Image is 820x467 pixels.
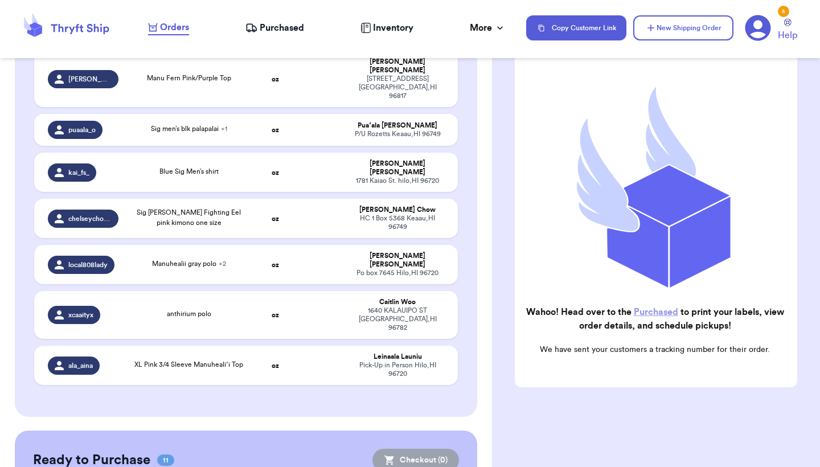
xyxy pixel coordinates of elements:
[221,125,227,132] span: + 1
[351,353,444,361] div: Leinaala Launiu
[351,159,444,177] div: [PERSON_NAME] [PERSON_NAME]
[351,214,444,231] div: HC 1 Box 5368 Keaau , HI 96749
[148,21,189,35] a: Orders
[245,21,304,35] a: Purchased
[351,269,444,277] div: Po box 7645 Hilo , HI 96720
[272,126,279,133] strong: oz
[167,310,211,317] span: anthirium polo
[160,21,189,34] span: Orders
[351,121,444,130] div: Puaʻala [PERSON_NAME]
[147,75,231,81] span: Manu Fern Pink/Purple Top
[68,214,112,223] span: chelseychowchow
[272,76,279,83] strong: oz
[219,260,226,267] span: + 2
[351,130,444,138] div: P/U Rozetts Keaau , HI 96749
[524,344,786,355] p: We have sent your customers a tracking number for their order.
[470,21,506,35] div: More
[351,306,444,332] div: 1640 KALAUIPO ST [GEOGRAPHIC_DATA] , HI 96782
[68,168,89,177] span: kai_fs_
[351,75,444,100] div: [STREET_ADDRESS] [GEOGRAPHIC_DATA] , HI 96817
[778,28,797,42] span: Help
[137,209,241,226] span: Sig [PERSON_NAME] Fighting Eel pink kimono one size
[778,19,797,42] a: Help
[360,21,413,35] a: Inventory
[151,125,227,132] span: Sig men’s blk palapalai
[260,21,304,35] span: Purchased
[373,21,413,35] span: Inventory
[351,206,444,214] div: [PERSON_NAME] Chow
[152,260,226,267] span: Manuhealii gray polo
[524,305,786,333] h2: Wahoo! Head over to the to print your labels, view order details, and schedule pickups!
[68,361,93,370] span: ala_aina
[272,261,279,268] strong: oz
[68,75,112,84] span: [PERSON_NAME].nakinilehua
[778,6,789,17] div: 5
[351,58,444,75] div: [PERSON_NAME] [PERSON_NAME]
[68,310,93,319] span: xcaaityx
[351,177,444,185] div: 1781 Kaiao St. hilo , HI 96720
[272,312,279,318] strong: oz
[634,308,678,317] a: Purchased
[351,252,444,269] div: [PERSON_NAME] [PERSON_NAME]
[351,298,444,306] div: Caitlin Woo
[272,169,279,176] strong: oz
[134,361,243,368] span: XL Pink 3/4 Sleeve Manuhealiʻi Top
[272,362,279,369] strong: oz
[68,260,108,269] span: local808lady
[68,125,96,134] span: puaala_o
[272,215,279,222] strong: oz
[351,361,444,378] div: Pick-Up in Person Hilo , HI 96720
[157,454,174,466] span: 11
[526,15,626,40] button: Copy Customer Link
[745,15,771,41] a: 5
[159,168,219,175] span: Blue Sig Men’s shirt
[633,15,733,40] button: New Shipping Order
